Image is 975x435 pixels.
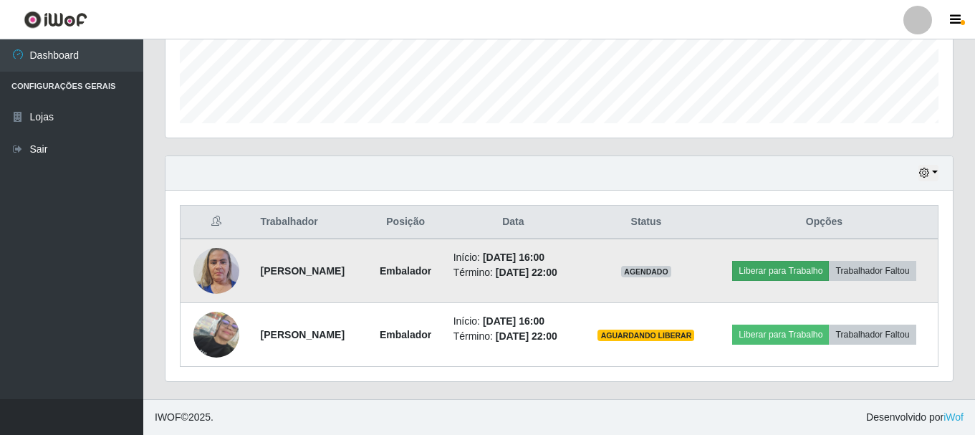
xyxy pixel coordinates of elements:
[252,206,367,239] th: Trabalhador
[367,206,445,239] th: Posição
[496,267,557,278] time: [DATE] 22:00
[453,329,573,344] li: Término:
[155,410,213,425] span: © 2025 .
[582,206,711,239] th: Status
[711,206,938,239] th: Opções
[453,314,573,329] li: Início:
[193,312,239,358] img: 1720171489810.jpeg
[496,330,557,342] time: [DATE] 22:00
[453,250,573,265] li: Início:
[829,261,916,281] button: Trabalhador Faltou
[483,315,544,327] time: [DATE] 16:00
[261,329,345,340] strong: [PERSON_NAME]
[866,410,964,425] span: Desenvolvido por
[24,11,87,29] img: CoreUI Logo
[261,265,345,277] strong: [PERSON_NAME]
[380,265,431,277] strong: Embalador
[193,240,239,301] img: 1752868236583.jpeg
[621,266,671,277] span: AGENDADO
[445,206,582,239] th: Data
[453,265,573,280] li: Término:
[155,411,181,423] span: IWOF
[597,330,694,341] span: AGUARDANDO LIBERAR
[829,325,916,345] button: Trabalhador Faltou
[483,252,544,263] time: [DATE] 16:00
[380,329,431,340] strong: Embalador
[943,411,964,423] a: iWof
[732,325,829,345] button: Liberar para Trabalho
[732,261,829,281] button: Liberar para Trabalho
